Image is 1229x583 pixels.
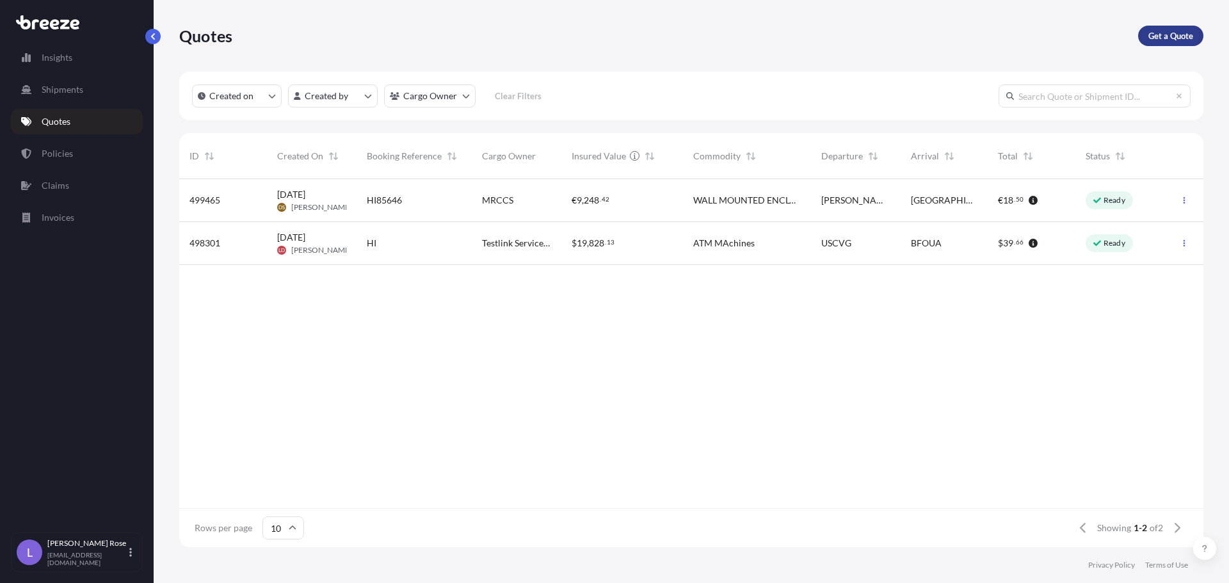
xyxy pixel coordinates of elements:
span: 248 [584,196,599,205]
span: [GEOGRAPHIC_DATA] [911,194,978,207]
span: Total [998,150,1018,163]
span: 499465 [189,194,220,207]
span: LD [278,244,285,257]
p: Created on [209,90,253,102]
span: Insured Value [572,150,626,163]
span: Cargo Owner [482,150,536,163]
button: Sort [202,148,217,164]
button: createdBy Filter options [288,84,378,108]
span: ID [189,150,199,163]
span: L [27,546,33,559]
span: 498301 [189,237,220,250]
p: Claims [42,179,69,192]
button: Sort [942,148,957,164]
span: , [587,239,589,248]
span: [DATE] [277,188,305,201]
span: Commodity [693,150,741,163]
p: Quotes [179,26,232,46]
a: Invoices [11,205,143,230]
span: Rows per page [195,522,252,534]
span: € [572,196,577,205]
span: . [1014,197,1015,202]
span: Arrival [911,150,939,163]
button: Sort [865,148,881,164]
p: Quotes [42,115,70,128]
span: $ [572,239,577,248]
span: 66 [1016,240,1024,244]
p: [EMAIL_ADDRESS][DOMAIN_NAME] [47,551,127,566]
span: of 2 [1150,522,1163,534]
p: Created by [305,90,348,102]
a: Insights [11,45,143,70]
a: Shipments [11,77,143,102]
p: Shipments [42,83,83,96]
span: [PERSON_NAME] [821,194,890,207]
a: Privacy Policy [1088,560,1135,570]
span: € [998,196,1003,205]
p: Invoices [42,211,74,224]
button: Sort [642,148,657,164]
span: HI [367,237,376,250]
span: Showing [1097,522,1131,534]
a: Get a Quote [1138,26,1203,46]
span: Departure [821,150,863,163]
p: Cargo Owner [403,90,457,102]
button: Sort [444,148,460,164]
p: Clear Filters [495,90,542,102]
span: 42 [602,197,609,202]
span: MRCCS [482,194,513,207]
span: DS [278,201,285,214]
span: USCVG [821,237,851,250]
span: 13 [607,240,614,244]
p: Ready [1104,195,1125,205]
button: Clear Filters [482,86,554,106]
span: [PERSON_NAME] [291,245,352,255]
span: BFOUA [911,237,942,250]
span: 1-2 [1134,522,1147,534]
span: WALL MOUNTED ENCLOSURES [693,194,801,207]
a: Terms of Use [1145,560,1188,570]
p: Ready [1104,238,1125,248]
button: Sort [1020,148,1036,164]
span: 39 [1003,239,1013,248]
p: [PERSON_NAME] Rose [47,538,127,548]
p: Policies [42,147,73,160]
span: Status [1086,150,1110,163]
span: Testlink Services Ltd. [482,237,551,250]
span: 50 [1016,197,1024,202]
a: Claims [11,173,143,198]
a: Quotes [11,109,143,134]
p: Get a Quote [1148,29,1193,42]
p: Insights [42,51,72,64]
span: $ [998,239,1003,248]
button: Sort [326,148,341,164]
span: , [582,196,584,205]
span: . [605,240,606,244]
span: 828 [589,239,604,248]
span: ATM MAchines [693,237,755,250]
span: 9 [577,196,582,205]
span: . [600,197,601,202]
input: Search Quote or Shipment ID... [999,84,1191,108]
button: cargoOwner Filter options [384,84,476,108]
span: Created On [277,150,323,163]
span: 18 [1003,196,1013,205]
span: . [1014,240,1015,244]
span: [DATE] [277,231,305,244]
a: Policies [11,141,143,166]
button: createdOn Filter options [192,84,282,108]
span: HI85646 [367,194,402,207]
button: Sort [743,148,759,164]
span: [PERSON_NAME] [291,202,352,212]
button: Sort [1113,148,1128,164]
span: Booking Reference [367,150,442,163]
span: 19 [577,239,587,248]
